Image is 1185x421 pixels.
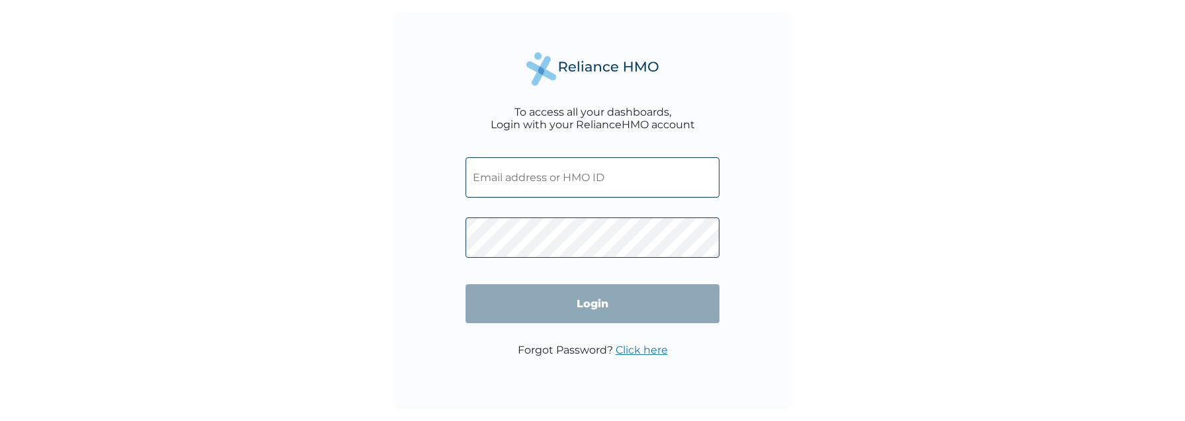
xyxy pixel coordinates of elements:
div: To access all your dashboards, Login with your RelianceHMO account [491,106,695,131]
input: Email address or HMO ID [466,157,719,198]
a: Click here [616,344,668,356]
input: Login [466,284,719,323]
p: Forgot Password? [518,344,668,356]
img: Reliance Health's Logo [526,52,659,86]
